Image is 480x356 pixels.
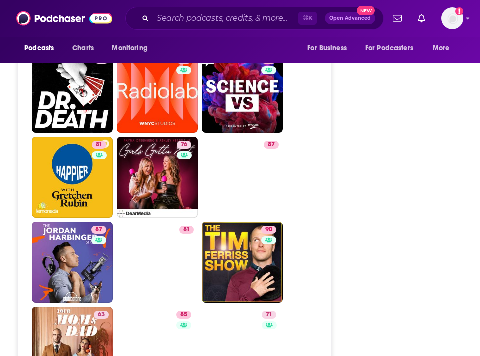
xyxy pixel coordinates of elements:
[265,225,272,235] span: 90
[66,39,100,58] a: Charts
[325,12,375,24] button: Open AdvancedNew
[105,39,160,58] button: open menu
[17,39,67,58] button: open menu
[264,141,279,149] a: 87
[202,222,283,303] a: 90
[72,41,94,55] span: Charts
[91,226,106,234] a: 87
[112,41,147,55] span: Monitoring
[32,222,113,303] a: 87
[98,310,105,320] span: 63
[96,140,102,150] span: 81
[179,226,194,234] a: 81
[32,137,113,218] a: 81
[357,6,375,15] span: New
[433,41,450,55] span: More
[125,7,384,30] div: Search podcasts, credits, & more...
[268,140,275,150] span: 87
[176,311,191,319] a: 85
[261,226,276,234] a: 90
[32,52,113,133] a: 76
[261,56,276,64] a: 92
[365,41,413,55] span: For Podcasters
[329,16,371,21] span: Open Advanced
[298,12,317,25] span: ⌘ K
[300,39,359,58] button: open menu
[176,56,191,64] a: 96
[117,222,198,303] a: 81
[426,39,462,58] button: open menu
[359,39,428,58] button: open menu
[183,225,190,235] span: 81
[117,52,198,133] a: 96
[441,7,463,29] span: Logged in as allisonstowell
[24,41,54,55] span: Podcasts
[414,10,429,27] a: Show notifications dropdown
[16,9,112,28] img: Podchaser - Follow, Share and Rate Podcasts
[202,52,283,133] a: 92
[307,41,347,55] span: For Business
[180,310,187,320] span: 85
[455,7,463,15] svg: Add a profile image
[181,140,187,150] span: 76
[92,141,106,149] a: 81
[117,137,198,218] a: 76
[94,56,109,64] a: 76
[177,141,191,149] a: 76
[262,311,276,319] a: 71
[441,7,463,29] button: Show profile menu
[202,137,283,218] a: 87
[266,310,272,320] span: 71
[441,7,463,29] img: User Profile
[389,10,406,27] a: Show notifications dropdown
[153,10,298,26] input: Search podcasts, credits, & more...
[94,311,109,319] a: 63
[95,225,102,235] span: 87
